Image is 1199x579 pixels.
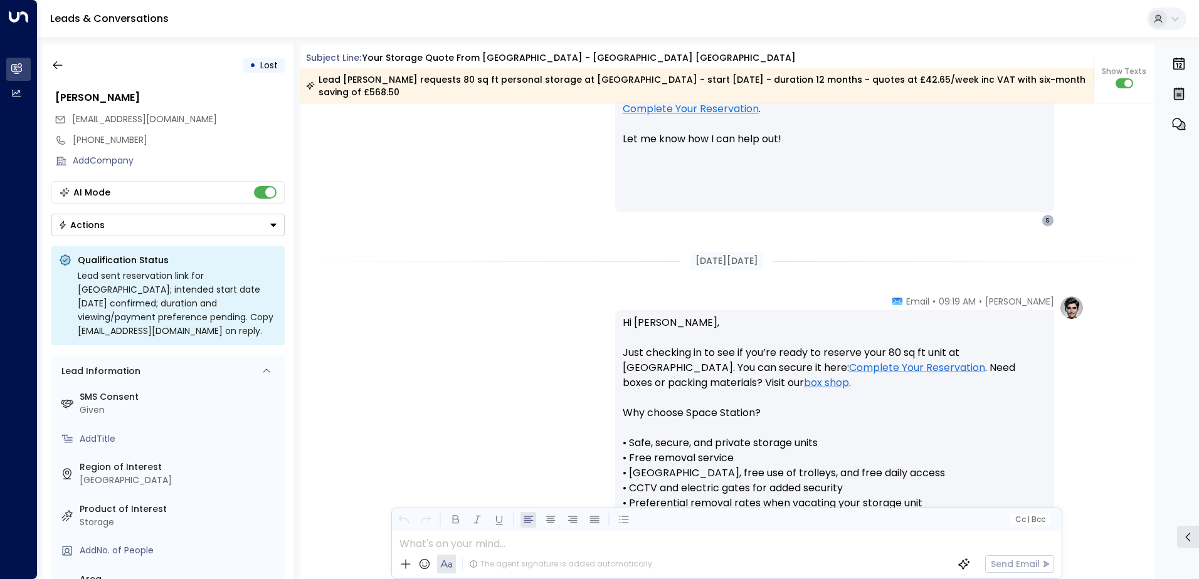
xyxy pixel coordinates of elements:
a: Leads & Conversations [50,11,169,26]
div: The agent signature is added automatically [469,558,652,570]
p: Qualification Status [78,254,277,266]
span: s_t_levine@hotmail.com [72,113,217,126]
div: Lead sent reservation link for [GEOGRAPHIC_DATA]; intended start date [DATE] confirmed; duration ... [78,269,277,338]
button: Undo [396,512,411,528]
div: AI Mode [73,186,110,199]
span: Email [906,295,929,308]
a: box shop [804,375,849,390]
button: Redo [418,512,433,528]
span: [PERSON_NAME] [985,295,1054,308]
div: AddCompany [73,154,285,167]
span: Show Texts [1102,66,1146,77]
div: [GEOGRAPHIC_DATA] [80,474,280,487]
a: Complete Your Reservation [849,360,985,375]
label: Region of Interest [80,461,280,474]
div: Actions [58,219,105,231]
div: Given [80,404,280,417]
p: Hi [PERSON_NAME], Just checking in to see if you’re ready to reserve your 80 sq ft unit at [GEOGR... [623,315,1047,556]
span: 09:19 AM [939,295,976,308]
div: Lead Information [57,365,140,378]
div: Lead [PERSON_NAME] requests 80 sq ft personal storage at [GEOGRAPHIC_DATA] - start [DATE] - durat... [306,73,1087,98]
div: • [250,54,256,76]
div: [PERSON_NAME] [55,90,285,105]
div: [DATE][DATE] [690,252,763,270]
label: SMS Consent [80,390,280,404]
div: Storage [80,516,280,529]
span: • [932,295,936,308]
div: AddTitle [80,432,280,446]
button: Actions [51,214,285,236]
span: • [979,295,982,308]
span: | [1027,515,1030,524]
div: S [1042,214,1054,227]
div: Your storage quote from [GEOGRAPHIC_DATA] - [GEOGRAPHIC_DATA] [GEOGRAPHIC_DATA] [362,51,796,65]
span: Lost [260,59,278,71]
div: AddNo. of People [80,544,280,557]
img: profile-logo.png [1059,295,1084,320]
div: [PHONE_NUMBER] [73,133,285,147]
button: Cc|Bcc [1010,514,1050,526]
span: [EMAIL_ADDRESS][DOMAIN_NAME] [72,113,217,125]
div: Button group with a nested menu [51,214,285,236]
label: Product of Interest [80,503,280,516]
span: Subject Line: [306,51,361,64]
span: Cc Bcc [1015,515,1045,524]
